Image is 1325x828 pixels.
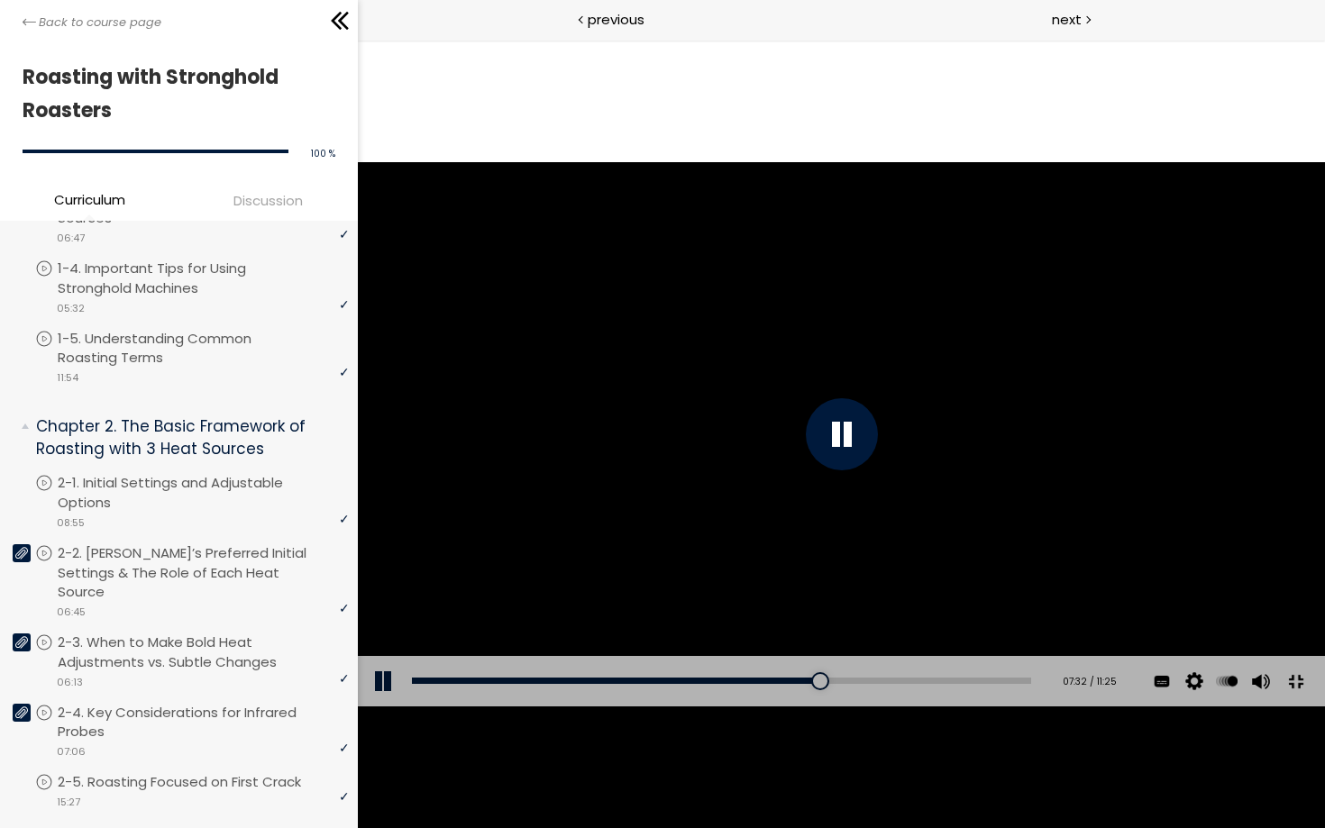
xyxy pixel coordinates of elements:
[54,189,125,210] span: Curriculum
[23,14,161,32] a: Back to course page
[57,370,78,386] span: 11:54
[788,616,820,667] div: See available captions
[58,473,349,513] p: 2-1. Initial Settings and Adjustable Options
[57,301,85,316] span: 05:32
[58,632,349,672] p: 2-3. When to Make Bold Heat Adjustments vs. Subtle Changes
[311,147,335,160] span: 100 %
[57,795,80,810] span: 15:27
[1052,9,1082,30] span: next
[23,60,326,128] h1: Roasting with Stronghold Roasters
[58,259,349,298] p: 1-4. Important Tips for Using Stronghold Machines
[57,605,86,620] span: 06:45
[58,772,337,792] p: 2-5. Roasting Focused on First Crack
[58,543,349,602] p: 2-2. [PERSON_NAME]’s Preferred Initial Settings & The Role of Each Heat Source
[39,14,161,32] span: Back to course page
[790,616,818,667] button: Subtitles and Transcript
[58,329,349,369] p: 1-5. Understanding Common Roasting Terms
[588,9,644,30] span: previous
[690,635,759,650] div: 07:32 / 11:25
[888,616,915,667] button: Volume
[233,190,303,211] span: Discussion
[823,616,850,667] button: Video quality
[57,744,86,760] span: 07:06
[58,703,349,742] p: 2-4. Key Considerations for Infrared Probes
[855,616,882,667] button: Play back rate
[36,415,335,459] p: Chapter 2. The Basic Framework of Roasting with 3 Heat Sources
[57,675,83,690] span: 06:13
[57,515,85,531] span: 08:55
[57,231,85,246] span: 06:47
[853,616,885,667] div: Change playback rate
